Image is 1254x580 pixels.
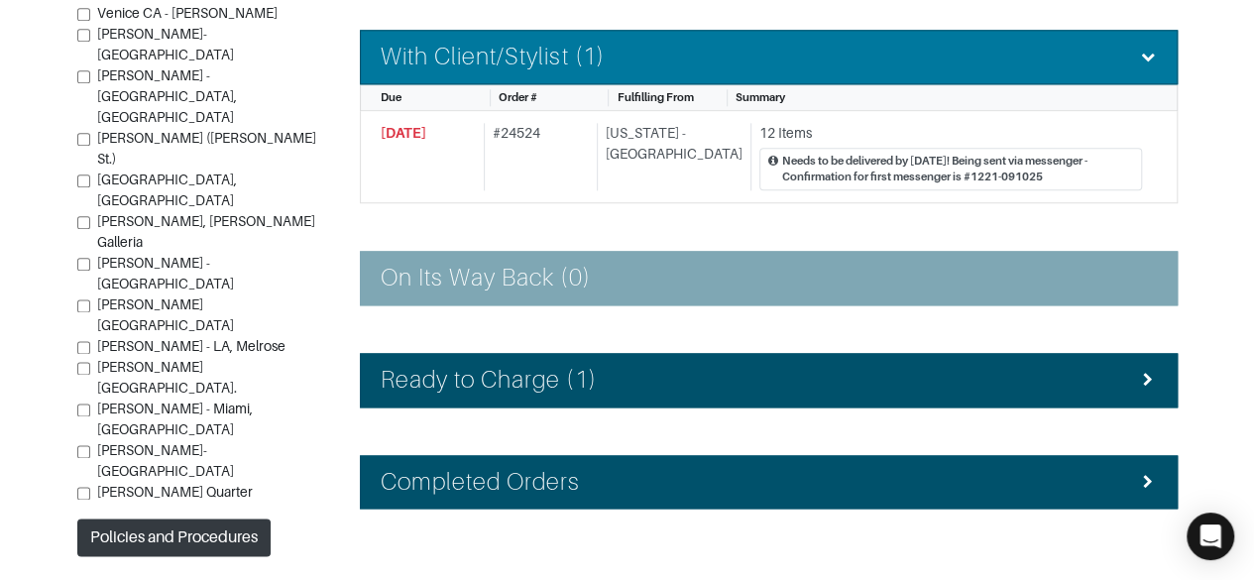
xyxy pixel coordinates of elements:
span: Fulfilling From [617,91,693,103]
span: [PERSON_NAME][GEOGRAPHIC_DATA]. [97,359,237,396]
span: [PERSON_NAME] - [GEOGRAPHIC_DATA], [GEOGRAPHIC_DATA] [97,67,237,125]
span: [PERSON_NAME] Quarter [97,484,253,500]
input: [PERSON_NAME] - Miami, [GEOGRAPHIC_DATA] [77,404,90,416]
span: Summary [736,91,785,103]
input: [PERSON_NAME]-[GEOGRAPHIC_DATA] [77,29,90,42]
h4: Completed Orders [381,468,581,497]
span: [PERSON_NAME], [PERSON_NAME] Galleria [97,213,315,250]
input: [PERSON_NAME] - [GEOGRAPHIC_DATA], [GEOGRAPHIC_DATA] [77,70,90,83]
div: 12 Items [759,123,1142,144]
span: Due [381,91,401,103]
span: [GEOGRAPHIC_DATA], [GEOGRAPHIC_DATA] [97,172,237,208]
span: [DATE] [381,125,426,141]
span: [PERSON_NAME] - Miami, [GEOGRAPHIC_DATA] [97,401,253,437]
span: Order # [499,91,537,103]
span: Venice CA - [PERSON_NAME] [97,5,278,21]
input: [PERSON_NAME] - LA, Melrose [77,341,90,354]
button: Policies and Procedures [77,519,271,556]
input: [PERSON_NAME][GEOGRAPHIC_DATA] [77,299,90,312]
input: [GEOGRAPHIC_DATA], [GEOGRAPHIC_DATA] [77,174,90,187]
div: [US_STATE] - [GEOGRAPHIC_DATA] [597,123,742,191]
input: Venice CA - [PERSON_NAME] [77,8,90,21]
input: [PERSON_NAME] Quarter [77,487,90,500]
h4: Ready to Charge (1) [381,366,597,395]
span: [PERSON_NAME] - LA, Melrose [97,338,285,354]
span: [PERSON_NAME] ([PERSON_NAME] St.) [97,130,316,167]
input: [PERSON_NAME] - [GEOGRAPHIC_DATA] [77,258,90,271]
span: [PERSON_NAME] - [GEOGRAPHIC_DATA] [97,255,234,291]
div: # 24524 [484,123,589,191]
input: [PERSON_NAME]- [GEOGRAPHIC_DATA] [77,445,90,458]
span: [PERSON_NAME][GEOGRAPHIC_DATA] [97,296,234,333]
div: Open Intercom Messenger [1187,513,1234,560]
input: [PERSON_NAME] ([PERSON_NAME] St.) [77,133,90,146]
h4: On Its Way Back (0) [381,264,591,292]
span: [PERSON_NAME]- [GEOGRAPHIC_DATA] [97,442,234,479]
span: [PERSON_NAME]-[GEOGRAPHIC_DATA] [97,26,234,62]
input: [PERSON_NAME], [PERSON_NAME] Galleria [77,216,90,229]
div: Needs to be delivered by [DATE]! Being sent via messenger - Confirmation for first messenger is #... [782,153,1133,186]
h4: With Client/Stylist (1) [381,43,605,71]
input: [PERSON_NAME][GEOGRAPHIC_DATA]. [77,362,90,375]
